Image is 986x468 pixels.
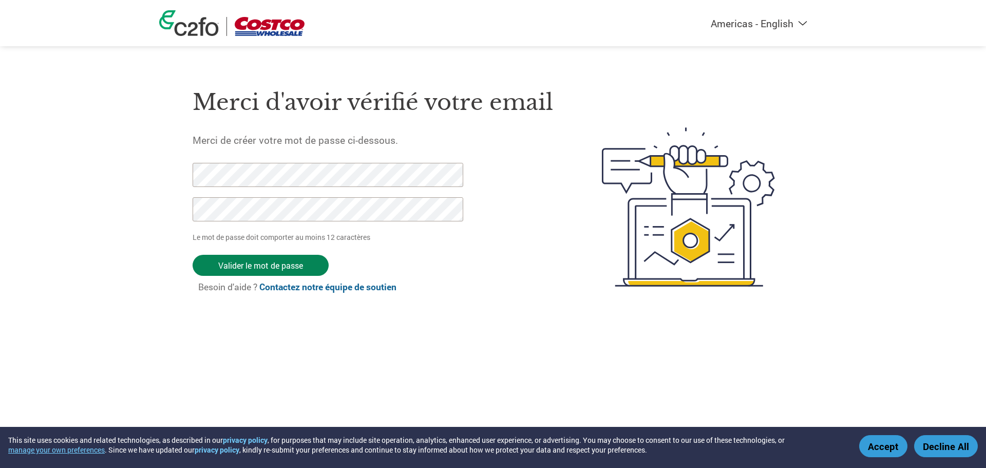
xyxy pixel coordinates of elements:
[859,435,907,457] button: Accept
[8,445,105,455] button: manage your own preferences
[8,435,844,455] div: This site uses cookies and related technologies, as described in our , for purposes that may incl...
[193,255,329,276] input: Valider le mot de passe
[223,435,268,445] a: privacy policy
[583,71,794,343] img: create-password
[193,86,553,119] h1: Merci d'avoir vérifié votre email
[193,232,467,242] p: Le mot de passe doit comporter au moins 12 caractères
[235,17,305,36] img: Costco
[198,281,396,293] span: Besoin d'aide ?
[259,281,396,293] a: Contactez notre équipe de soutien
[193,134,553,146] h5: Merci de créer votre mot de passe ci-dessous.
[914,435,978,457] button: Decline All
[159,10,219,36] img: c2fo logo
[195,445,239,455] a: privacy policy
